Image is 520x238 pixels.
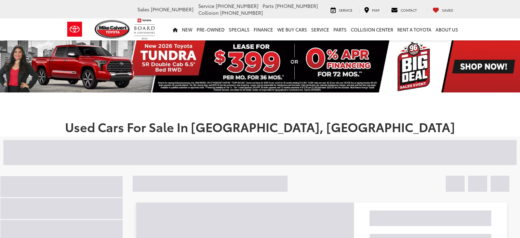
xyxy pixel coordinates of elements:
img: Mike Calvert Toyota [95,20,131,39]
a: My Saved Vehicles [427,6,458,13]
a: New [180,18,195,40]
span: [PHONE_NUMBER] [216,2,258,9]
span: Parts [263,2,274,9]
a: Contact [386,6,422,13]
span: Sales [137,6,149,13]
span: Service [198,2,214,9]
a: Pre-Owned [195,18,227,40]
a: Collision Center [349,18,395,40]
img: Toyota [62,18,88,40]
span: [PHONE_NUMBER] [220,9,263,16]
span: [PHONE_NUMBER] [275,2,318,9]
a: About Us [434,18,460,40]
a: Home [171,18,180,40]
a: Rent a Toyota [395,18,434,40]
span: Collision [198,9,219,16]
span: Service [339,8,352,13]
a: Specials [227,18,252,40]
a: WE BUY CARS [275,18,309,40]
a: Parts [331,18,349,40]
span: Saved [442,8,453,13]
a: Map [359,6,385,13]
a: Service [309,18,331,40]
span: Map [372,8,379,13]
span: [PHONE_NUMBER] [151,6,194,13]
span: Contact [401,8,417,13]
a: Finance [252,18,275,40]
a: Service [325,6,358,13]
